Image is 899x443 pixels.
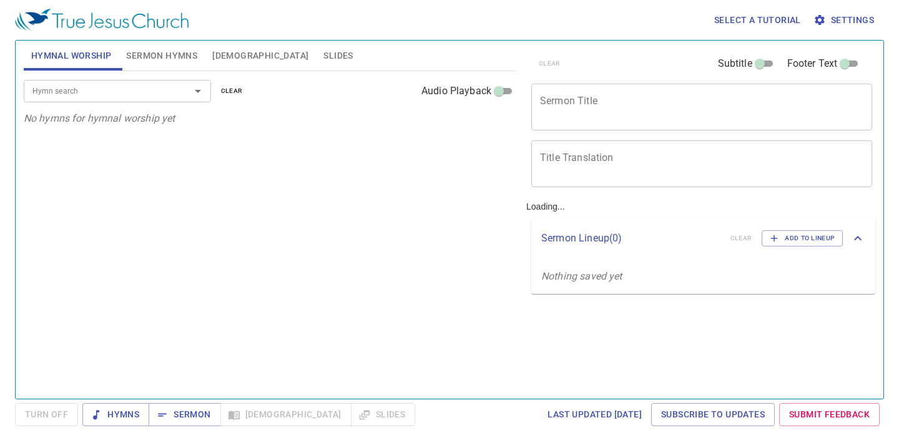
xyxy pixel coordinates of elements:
button: Settings [811,9,879,32]
span: Sermon Hymns [126,48,197,64]
span: clear [221,85,243,97]
a: Subscribe to Updates [651,403,775,426]
p: Sermon Lineup ( 0 ) [541,231,720,246]
button: Select a tutorial [709,9,806,32]
span: Settings [816,12,874,28]
span: Subtitle [718,56,752,71]
button: Open [189,82,207,100]
a: Submit Feedback [779,403,880,426]
span: [DEMOGRAPHIC_DATA] [212,48,308,64]
a: Last updated [DATE] [543,403,647,426]
div: Loading... [521,36,880,394]
span: Sermon [159,407,210,422]
button: Hymns [82,403,149,426]
div: Sermon Lineup(0)clearAdd to Lineup [531,218,875,259]
button: Sermon [149,403,220,426]
button: Add to Lineup [762,230,843,246]
span: Hymnal Worship [31,48,112,64]
button: clear [214,84,250,99]
span: Last updated [DATE] [548,407,642,422]
span: Submit Feedback [789,407,870,422]
span: Slides [323,48,353,64]
span: Audio Playback [421,84,491,99]
span: Add to Lineup [770,233,835,244]
img: True Jesus Church [15,9,189,31]
span: Select a tutorial [714,12,801,28]
i: No hymns for hymnal worship yet [24,112,175,124]
span: Footer Text [787,56,838,71]
i: Nothing saved yet [541,270,622,282]
span: Subscribe to Updates [661,407,765,422]
span: Hymns [92,407,139,422]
